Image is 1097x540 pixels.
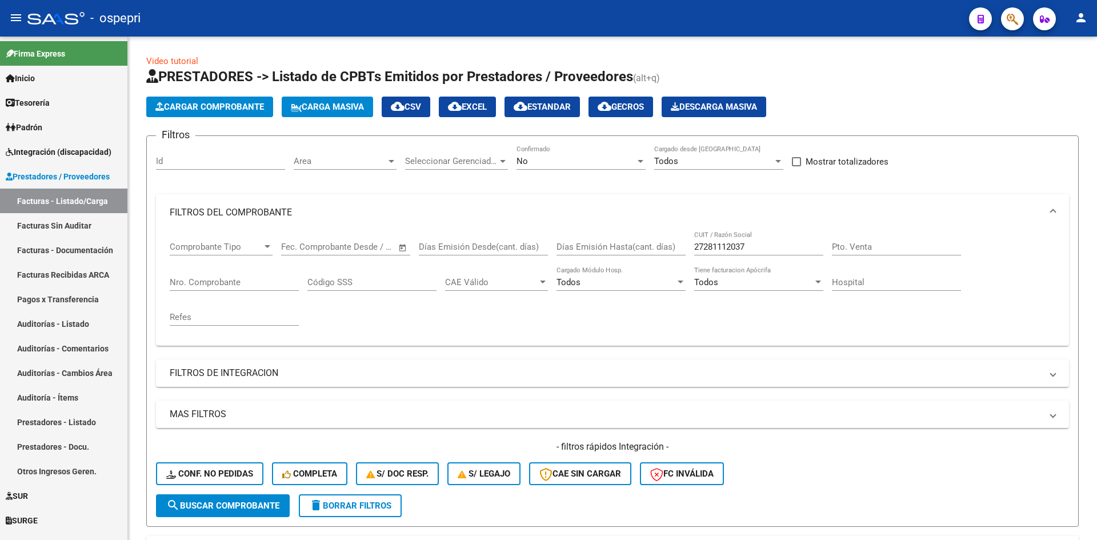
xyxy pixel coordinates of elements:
h3: Filtros [156,127,195,143]
span: Prestadores / Proveedores [6,170,110,183]
span: No [517,156,528,166]
button: Conf. no pedidas [156,462,263,485]
span: Todos [556,277,580,287]
span: Tesorería [6,97,50,109]
span: CAE Válido [445,277,538,287]
button: Carga Masiva [282,97,373,117]
span: Conf. no pedidas [166,469,253,479]
span: Seleccionar Gerenciador [405,156,498,166]
span: S/ Doc Resp. [366,469,429,479]
input: Fecha fin [338,242,393,252]
span: PRESTADORES -> Listado de CPBTs Emitidos por Prestadores / Proveedores [146,69,633,85]
span: Buscar Comprobante [166,501,279,511]
span: CSV [391,102,421,112]
span: FC Inválida [650,469,714,479]
mat-panel-title: FILTROS DEL COMPROBANTE [170,206,1042,219]
span: Estandar [514,102,571,112]
button: S/ legajo [447,462,521,485]
span: Cargar Comprobante [155,102,264,112]
span: Todos [694,277,718,287]
mat-icon: cloud_download [598,99,611,113]
mat-icon: search [166,498,180,512]
span: Borrar Filtros [309,501,391,511]
button: Buscar Comprobante [156,494,290,517]
button: CAE SIN CARGAR [529,462,631,485]
span: - ospepri [90,6,141,31]
span: SUR [6,490,28,502]
button: Gecros [588,97,653,117]
h4: - filtros rápidos Integración - [156,441,1069,453]
button: Estandar [505,97,580,117]
iframe: Intercom live chat [1058,501,1086,529]
mat-icon: person [1074,11,1088,25]
span: Mostrar totalizadores [806,155,888,169]
mat-icon: cloud_download [514,99,527,113]
mat-expansion-panel-header: FILTROS DE INTEGRACION [156,359,1069,387]
button: Borrar Filtros [299,494,402,517]
span: Area [294,156,386,166]
span: Gecros [598,102,644,112]
span: Completa [282,469,337,479]
input: Fecha inicio [281,242,327,252]
a: Video tutorial [146,56,198,66]
span: Descarga Masiva [671,102,757,112]
span: Inicio [6,72,35,85]
button: Cargar Comprobante [146,97,273,117]
button: Descarga Masiva [662,97,766,117]
span: SURGE [6,514,38,527]
button: Completa [272,462,347,485]
mat-icon: delete [309,498,323,512]
span: (alt+q) [633,73,660,83]
mat-expansion-panel-header: MAS FILTROS [156,401,1069,428]
mat-panel-title: MAS FILTROS [170,408,1042,421]
span: EXCEL [448,102,487,112]
mat-icon: cloud_download [391,99,405,113]
button: EXCEL [439,97,496,117]
button: S/ Doc Resp. [356,462,439,485]
span: Firma Express [6,47,65,60]
button: FC Inválida [640,462,724,485]
span: Padrón [6,121,42,134]
app-download-masive: Descarga masiva de comprobantes (adjuntos) [662,97,766,117]
mat-icon: menu [9,11,23,25]
span: S/ legajo [458,469,510,479]
span: CAE SIN CARGAR [539,469,621,479]
span: Todos [654,156,678,166]
span: Integración (discapacidad) [6,146,111,158]
mat-expansion-panel-header: FILTROS DEL COMPROBANTE [156,194,1069,231]
span: Comprobante Tipo [170,242,262,252]
button: Open calendar [397,241,410,254]
button: CSV [382,97,430,117]
mat-panel-title: FILTROS DE INTEGRACION [170,367,1042,379]
mat-icon: cloud_download [448,99,462,113]
div: FILTROS DEL COMPROBANTE [156,231,1069,346]
span: Carga Masiva [291,102,364,112]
